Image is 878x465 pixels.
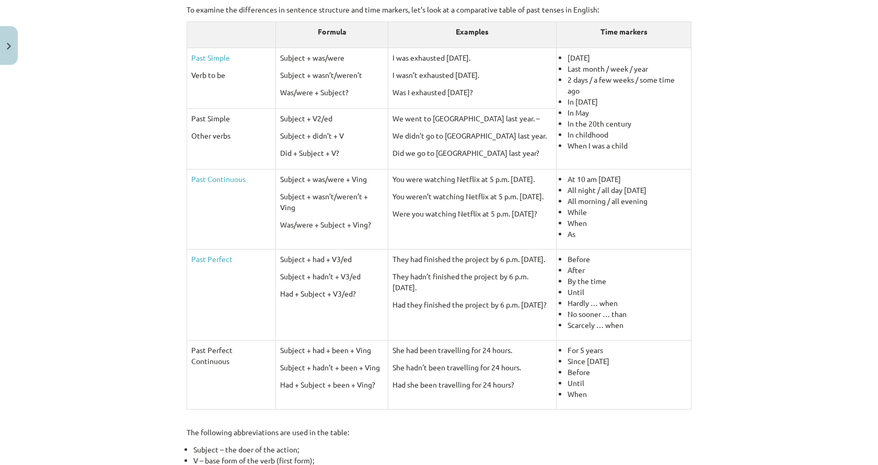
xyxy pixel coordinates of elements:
[392,271,552,293] p: They hadn’t finished the project by 6 p.m. [DATE].
[392,254,552,265] p: They had finished the project by 6 p.m. [DATE].
[568,309,687,320] li: No sooner … than
[280,130,384,141] p: Subject + didn’t + V
[568,287,687,298] li: Until
[568,276,687,287] li: By the time
[280,362,384,373] p: Subject + hadn’t + been + Ving
[191,130,271,141] p: Other verbs
[193,444,691,455] li: Subject – the doer of the action;
[392,379,552,390] p: Had she been travelling for 24 hours?
[7,43,11,50] img: icon-close-lesson-0947bae3869378f0d4975bcd49f059093ad1ed9edebbc8119c70593378902aed.svg
[568,345,687,356] li: For 5 years
[392,208,552,219] p: Were you watching Netflix at 5 p.m. [DATE]?
[568,229,687,240] li: As
[191,70,271,81] p: Verb to be
[568,320,687,331] li: Scarcely … when
[568,174,687,185] li: At 10 am [DATE]
[392,52,552,63] p: I was exhausted [DATE].
[191,113,271,124] p: Past Simple
[568,254,687,265] li: Before
[280,379,384,390] p: Had + Subject + been + Ving?
[392,130,552,141] p: We didn’t go to [GEOGRAPHIC_DATA] last year.
[392,148,552,158] p: Did we go to [GEOGRAPHIC_DATA] last year?
[392,87,552,98] p: Was I exhausted [DATE]?
[392,113,552,124] p: We went to [GEOGRAPHIC_DATA] last year. –
[280,113,384,124] p: Subject + V2/ed
[280,288,384,299] p: Had + Subject + V3/ed?
[568,356,687,367] li: Since [DATE]
[280,87,384,98] p: Was/were + Subject?
[191,345,271,367] p: Past Perfect Continuous
[568,118,687,129] li: In the 20th century
[280,219,384,230] p: Was/were + Subject + Ving?
[280,70,384,81] p: Subject + wasn’t/weren’t
[568,207,687,218] li: While
[600,27,648,36] b: Time markers
[568,367,687,378] li: Before
[191,53,230,62] a: Past Simple
[568,265,687,276] li: After
[568,298,687,309] li: Hardly … when
[568,52,687,63] li: [DATE]
[187,4,691,15] p: To examine the differences in sentence structure and time markers, let’s look at a comparative ta...
[568,96,687,107] li: In [DATE]
[568,140,687,151] li: When I was a child
[392,362,552,373] p: She hadn’t been travelling for 24 hours.
[280,271,384,282] p: Subject + hadn’t + V3/ed
[280,345,384,356] p: Subject + had + been + Ving
[392,174,552,185] p: You were watching Netflix at 5 p.m. [DATE].
[280,254,384,265] p: Subject + had + V3/ed
[392,345,552,356] p: She had been travelling for 24 hours.
[568,185,687,196] li: All night / all day [DATE]
[568,196,687,207] li: All morning / all evening
[568,378,687,389] li: Until
[191,174,246,184] a: Past Continuous
[318,27,346,36] b: Formula
[568,74,687,96] li: 2 days / a few weeks / some time ago
[568,107,687,118] li: In May
[392,70,552,81] p: I wasn’t exhausted [DATE].
[456,27,489,36] b: Examples
[392,299,552,310] p: Had they finished the project by 6 p.m. [DATE]?
[392,191,552,202] p: You weren’t watching Netflix at 5 p.m. [DATE].
[280,52,384,63] p: Subject + was/were
[568,63,687,74] li: Last month / week / year
[280,148,384,158] p: Did + Subject + V?
[280,191,384,213] p: Subject + wasn’t/weren’t + Ving
[191,254,233,264] a: Past Perfect
[187,427,691,438] p: The following abbreviations are used in the table:
[280,174,384,185] p: Subject + was/were + Ving
[568,218,687,229] li: When
[568,129,687,140] li: In childhood
[568,389,687,400] li: When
